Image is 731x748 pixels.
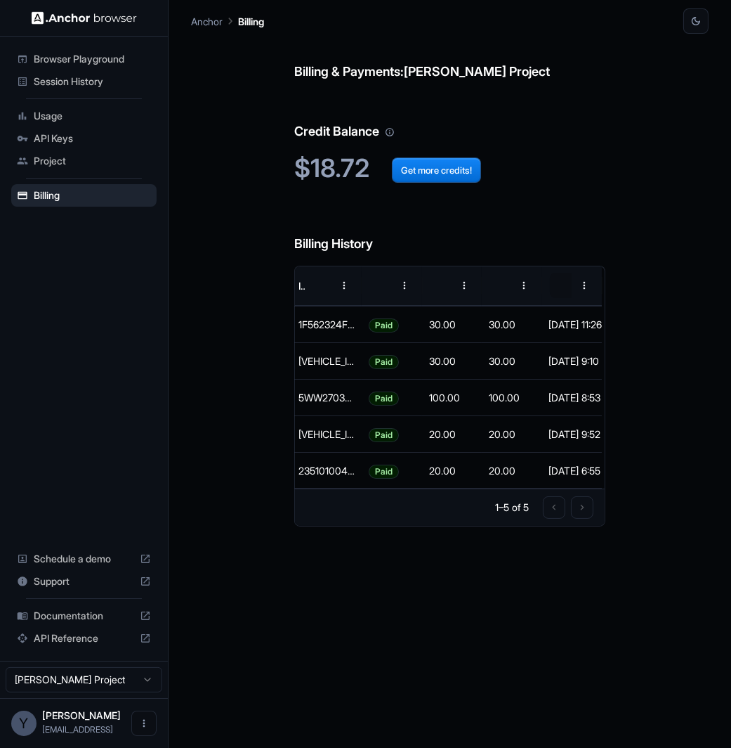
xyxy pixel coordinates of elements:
[42,709,121,721] span: Yuma Heymans
[369,453,398,489] span: Paid
[11,48,157,70] div: Browser Playground
[495,501,529,515] p: 1–5 of 5
[482,342,541,379] div: 30.00
[11,127,157,150] div: API Keys
[34,109,151,123] span: Usage
[291,415,362,452] div: 9HY07704P66746353
[370,273,395,298] button: Sort
[34,609,134,623] span: Documentation
[298,280,305,292] div: ID
[422,415,482,452] div: 20.00
[34,188,151,202] span: Billing
[131,711,157,736] button: Open menu
[11,150,157,172] div: Project
[294,153,605,183] h2: $18.72
[482,452,541,489] div: 20.00
[294,93,605,142] h6: Credit Balance
[482,415,541,452] div: 20.00
[34,574,134,588] span: Support
[11,605,157,627] div: Documentation
[34,552,134,566] span: Schedule a demo
[32,11,137,25] img: Anchor Logo
[11,548,157,570] div: Schedule a demo
[452,273,477,298] button: Menu
[548,453,594,489] div: [DATE] 6:55 PM
[369,307,398,343] span: Paid
[422,306,482,342] div: 30.00
[291,342,362,379] div: 0MC85019KK6405533
[369,417,398,453] span: Paid
[331,273,357,298] button: Menu
[294,206,605,254] h6: Billing History
[11,70,157,93] div: Session History
[548,380,594,415] div: [DATE] 8:53 AM
[11,570,157,593] div: Support
[11,627,157,650] div: API Reference
[291,379,362,415] div: 5WW27034K7639653V
[11,711,37,736] div: Y
[34,52,151,66] span: Browser Playground
[11,105,157,127] div: Usage
[392,157,481,183] button: Get more credits!
[490,273,515,298] button: Sort
[385,127,395,137] svg: Your credit balance will be consumed as you use the API. Visit the usage page to view a breakdown...
[191,14,223,29] p: Anchor
[548,307,594,342] div: [DATE] 11:26 AM
[422,452,482,489] div: 20.00
[392,273,417,298] button: Menu
[11,184,157,207] div: Billing
[548,416,594,452] div: [DATE] 9:52 PM
[369,344,398,380] span: Paid
[291,452,362,489] div: 2351010041007852L
[294,34,605,82] h6: Billing & Payments: [PERSON_NAME] Project
[191,13,264,29] nav: breadcrumb
[34,154,151,168] span: Project
[238,14,264,29] p: Billing
[34,75,151,89] span: Session History
[369,380,398,416] span: Paid
[34,131,151,146] span: API Keys
[511,273,536,298] button: Menu
[42,724,113,735] span: yuma@o-mega.ai
[306,273,331,298] button: Sort
[430,273,456,298] button: Sort
[482,379,541,415] div: 100.00
[291,306,362,342] div: 1F562324FL924444A
[572,273,597,298] button: Menu
[550,273,575,298] button: Sort
[34,631,134,645] span: API Reference
[422,342,482,379] div: 30.00
[548,343,594,379] div: [DATE] 9:10 AM
[422,379,482,415] div: 100.00
[482,306,541,342] div: 30.00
